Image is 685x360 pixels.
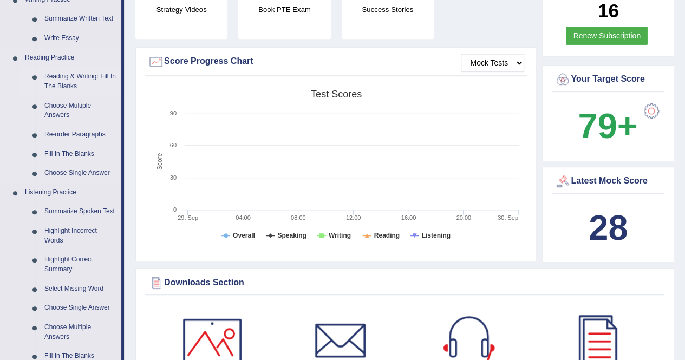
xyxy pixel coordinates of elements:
[40,202,121,221] a: Summarize Spoken Text
[40,221,121,250] a: Highlight Incorrect Words
[233,232,255,239] tspan: Overall
[40,67,121,96] a: Reading & Writing: Fill In The Blanks
[291,214,306,221] text: 08:00
[346,214,361,221] text: 12:00
[135,4,227,15] h4: Strategy Videos
[148,274,662,291] div: Downloads Section
[236,214,251,221] text: 04:00
[329,232,351,239] tspan: Writing
[148,54,524,70] div: Score Progress Chart
[20,48,121,68] a: Reading Practice
[40,250,121,279] a: Highlight Correct Summary
[170,110,177,116] text: 90
[170,174,177,181] text: 30
[554,173,662,189] div: Latest Mock Score
[422,232,451,239] tspan: Listening
[173,206,177,213] text: 0
[578,106,637,146] b: 79+
[40,318,121,346] a: Choose Multiple Answers
[401,214,416,221] text: 16:00
[40,163,121,183] a: Choose Single Answer
[40,125,121,145] a: Re-order Paragraphs
[20,183,121,202] a: Listening Practice
[156,153,164,170] tspan: Score
[40,298,121,318] a: Choose Single Answer
[566,27,648,45] a: Renew Subscription
[342,4,434,15] h4: Success Stories
[170,142,177,148] text: 60
[40,9,121,29] a: Summarize Written Text
[178,214,198,221] tspan: 29. Sep
[456,214,471,221] text: 20:00
[277,232,306,239] tspan: Speaking
[498,214,518,221] tspan: 30. Sep
[40,279,121,299] a: Select Missing Word
[40,96,121,125] a: Choose Multiple Answers
[40,145,121,164] a: Fill In The Blanks
[238,4,330,15] h4: Book PTE Exam
[311,89,362,100] tspan: Test scores
[589,208,628,247] b: 28
[40,29,121,48] a: Write Essay
[554,71,662,88] div: Your Target Score
[374,232,400,239] tspan: Reading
